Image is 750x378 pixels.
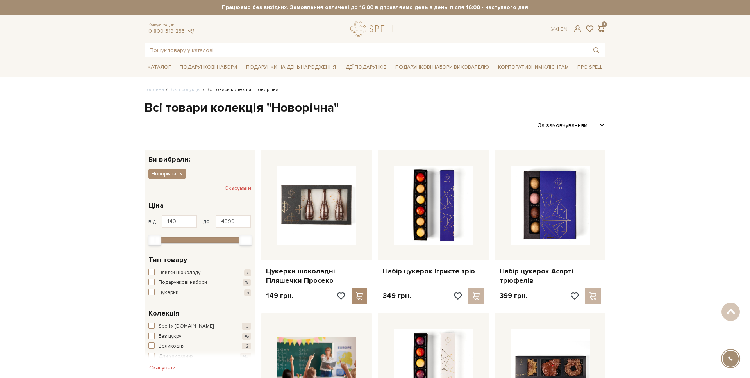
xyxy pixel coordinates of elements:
[574,61,605,73] a: Про Spell
[341,61,390,73] a: Ідеї подарунків
[243,279,251,286] span: 18
[495,61,572,74] a: Корпоративним клієнтам
[500,291,527,300] p: 399 грн.
[148,23,195,28] span: Консультація:
[145,87,164,93] a: Головна
[242,323,251,330] span: +3
[170,87,201,93] a: Вся продукція
[500,267,601,285] a: Набір цукерок Асорті трюфелів
[148,289,251,297] button: Цукерки 5
[148,269,251,277] button: Плитки шоколаду 7
[383,267,484,276] a: Набір цукерок Ігристе тріо
[148,333,251,341] button: Без цукру +6
[148,308,179,319] span: Колекція
[561,26,568,32] a: En
[243,61,339,73] a: Подарунки на День народження
[203,218,210,225] span: до
[148,279,251,287] button: Подарункові набори 18
[148,28,185,34] a: 0 800 319 233
[242,333,251,340] span: +6
[558,26,559,32] span: |
[350,21,399,37] a: logo
[159,269,200,277] span: Плитки шоколаду
[225,182,251,194] button: Скасувати
[162,215,197,228] input: Ціна
[159,279,207,287] span: Подарункові набори
[266,267,367,285] a: Цукерки шоколадні Пляшечки Просеко
[148,342,251,350] button: Великодня +2
[177,61,240,73] a: Подарункові набори
[587,43,605,57] button: Пошук товару у каталозі
[145,43,587,57] input: Пошук товару у каталозі
[187,28,195,34] a: telegram
[145,362,180,374] button: Скасувати
[159,289,179,297] span: Цукерки
[145,61,174,73] a: Каталог
[152,170,176,177] span: Новорічна
[148,255,187,265] span: Тип товару
[148,353,251,360] button: Для закоханих +12
[148,218,156,225] span: від
[145,150,255,163] div: Ви вибрали:
[383,291,411,300] p: 349 грн.
[159,342,185,350] span: Великодня
[159,323,214,330] span: Spell x [DOMAIN_NAME]
[242,343,251,349] span: +2
[148,200,164,211] span: Ціна
[216,215,251,228] input: Ціна
[148,169,186,179] button: Новорічна
[159,333,181,341] span: Без цукру
[239,235,252,246] div: Max
[145,100,605,116] h1: Всі товари колекція "Новорічна"
[148,323,251,330] button: Spell x [DOMAIN_NAME] +3
[551,26,568,33] div: Ук
[148,235,161,246] div: Min
[240,353,251,360] span: +12
[244,269,251,276] span: 7
[392,61,492,74] a: Подарункові набори вихователю
[244,289,251,296] span: 5
[266,291,293,300] p: 149 грн.
[201,86,282,93] li: Всі товари колекція "Новорічна"..
[159,353,193,360] span: Для закоханих
[145,4,605,11] strong: Працюємо без вихідних. Замовлення оплачені до 16:00 відправляємо день в день, після 16:00 - насту...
